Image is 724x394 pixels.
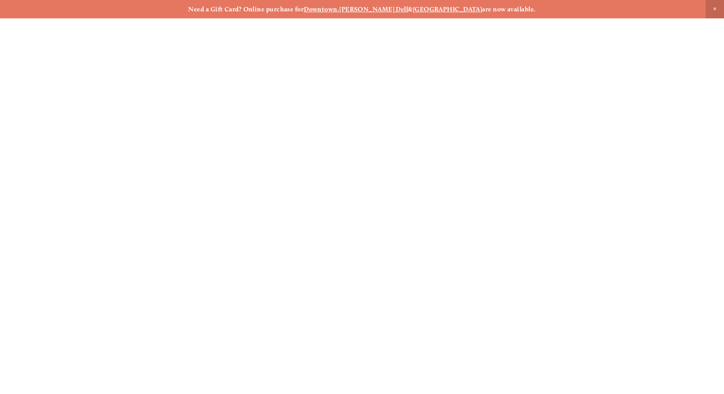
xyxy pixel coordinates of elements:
[413,5,482,13] a: [GEOGRAPHIC_DATA]
[304,5,337,13] a: Downtown
[188,5,304,13] strong: Need a Gift Card? Online purchase for
[337,5,339,13] strong: ,
[408,5,412,13] strong: &
[339,5,408,13] a: [PERSON_NAME] Dell
[482,5,535,13] strong: are now available.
